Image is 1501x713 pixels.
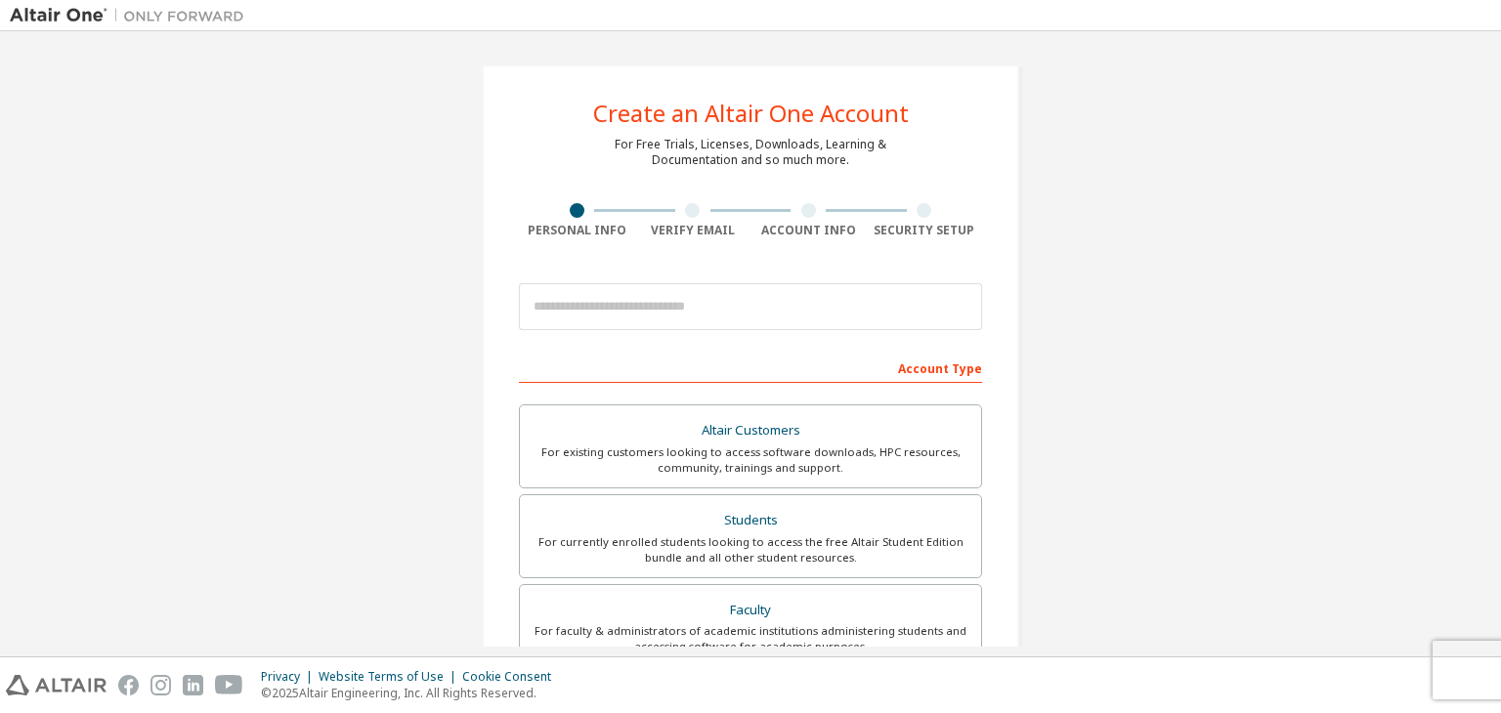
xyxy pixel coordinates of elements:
[462,669,563,685] div: Cookie Consent
[593,102,909,125] div: Create an Altair One Account
[215,675,243,695] img: youtube.svg
[118,675,139,695] img: facebook.svg
[519,223,635,238] div: Personal Info
[6,675,107,695] img: altair_logo.svg
[183,675,203,695] img: linkedin.svg
[261,685,563,701] p: © 2025 Altair Engineering, Inc. All Rights Reserved.
[150,675,171,695] img: instagram.svg
[532,507,969,534] div: Students
[867,223,983,238] div: Security Setup
[615,137,886,168] div: For Free Trials, Licenses, Downloads, Learning & Documentation and so much more.
[261,669,319,685] div: Privacy
[532,444,969,476] div: For existing customers looking to access software downloads, HPC resources, community, trainings ...
[319,669,462,685] div: Website Terms of Use
[635,223,751,238] div: Verify Email
[519,352,982,383] div: Account Type
[750,223,867,238] div: Account Info
[532,623,969,654] div: For faculty & administrators of academic institutions administering students and accessing softwa...
[532,597,969,624] div: Faculty
[532,534,969,566] div: For currently enrolled students looking to access the free Altair Student Edition bundle and all ...
[532,417,969,444] div: Altair Customers
[10,6,254,25] img: Altair One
